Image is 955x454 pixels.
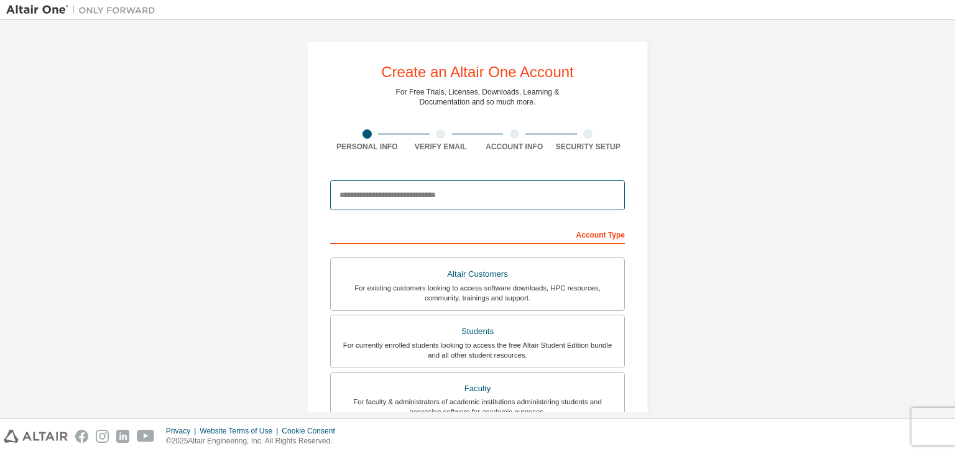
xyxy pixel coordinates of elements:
[477,142,551,152] div: Account Info
[166,426,200,436] div: Privacy
[282,426,342,436] div: Cookie Consent
[338,340,617,360] div: For currently enrolled students looking to access the free Altair Student Edition bundle and all ...
[96,430,109,443] img: instagram.svg
[338,380,617,397] div: Faculty
[116,430,129,443] img: linkedin.svg
[338,283,617,303] div: For existing customers looking to access software downloads, HPC resources, community, trainings ...
[166,436,343,447] p: © 2025 Altair Engineering, Inc. All Rights Reserved.
[330,142,404,152] div: Personal Info
[75,430,88,443] img: facebook.svg
[404,142,478,152] div: Verify Email
[338,397,617,417] div: For faculty & administrators of academic institutions administering students and accessing softwa...
[551,142,625,152] div: Security Setup
[338,323,617,340] div: Students
[4,430,68,443] img: altair_logo.svg
[330,224,625,244] div: Account Type
[338,266,617,283] div: Altair Customers
[200,426,282,436] div: Website Terms of Use
[381,65,574,80] div: Create an Altair One Account
[396,87,560,107] div: For Free Trials, Licenses, Downloads, Learning & Documentation and so much more.
[6,4,162,16] img: Altair One
[137,430,155,443] img: youtube.svg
